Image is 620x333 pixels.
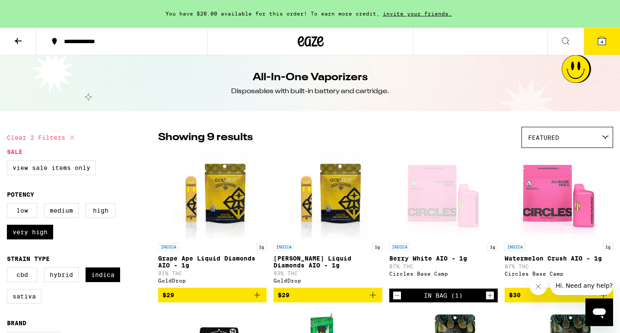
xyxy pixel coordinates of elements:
p: 87% THC [505,264,613,269]
p: INDICA [389,243,410,251]
span: invite your friends. [380,11,455,16]
button: Add to bag [505,288,613,302]
span: $30 [509,292,521,298]
div: Disposables with built-in battery and cartridge. [231,87,389,96]
p: INDICA [158,243,179,251]
p: Showing 9 results [158,130,253,145]
iframe: Close message [530,278,547,295]
legend: Sale [7,148,22,155]
legend: Strain Type [7,255,50,262]
button: Increment [486,291,494,300]
p: 1g [372,243,382,251]
label: CBD [7,267,37,282]
span: Featured [528,134,559,141]
div: GoldDrop [273,278,382,283]
p: Grape Ape Liquid Diamonds AIO - 1g [158,255,267,269]
a: Open page for King Louis Liquid Diamonds AIO - 1g from GoldDrop [273,152,382,288]
div: In Bag (1) [424,292,463,299]
img: GoldDrop - Grape Ape Liquid Diamonds AIO - 1g [172,152,252,239]
p: 87% THC [389,264,498,269]
div: GoldDrop [158,278,267,283]
p: 93% THC [273,270,382,276]
span: You have $20.00 available for this order! To earn more credit, [165,11,380,16]
a: Open page for Berry White AIO - 1g from Circles Base Camp [389,152,498,289]
button: Decrement [393,291,401,300]
label: Hybrid [44,267,79,282]
p: 1g [603,243,613,251]
p: 1g [487,243,498,251]
button: 4 [584,28,620,55]
label: Sativa [7,289,41,304]
span: 4 [601,39,603,44]
legend: Brand [7,320,26,327]
p: 91% THC [158,270,267,276]
p: INDICA [505,243,525,251]
iframe: Button to launch messaging window [585,298,613,326]
span: $29 [162,292,174,298]
label: Indica [86,267,120,282]
div: Circles Base Camp [389,271,498,276]
img: GoldDrop - King Louis Liquid Diamonds AIO - 1g [288,152,368,239]
p: [PERSON_NAME] Liquid Diamonds AIO - 1g [273,255,382,269]
button: Add to bag [158,288,267,302]
p: 1g [256,243,267,251]
span: $29 [278,292,289,298]
label: View Sale Items Only [7,160,96,175]
a: Open page for Watermelon Crush AIO - 1g from Circles Base Camp [505,152,613,288]
div: Circles Base Camp [505,271,613,276]
legend: Potency [7,191,34,198]
h1: All-In-One Vaporizers [253,70,368,85]
iframe: Message from company [550,276,613,295]
p: Berry White AIO - 1g [389,255,498,262]
p: Watermelon Crush AIO - 1g [505,255,613,262]
p: INDICA [273,243,294,251]
button: Clear 2 filters [7,127,77,148]
label: Very High [7,225,53,239]
label: Low [7,203,37,218]
label: Medium [44,203,79,218]
img: Circles Base Camp - Watermelon Crush AIO - 1g [515,152,602,239]
button: Add to bag [273,288,382,302]
a: Open page for Grape Ape Liquid Diamonds AIO - 1g from GoldDrop [158,152,267,288]
label: High [86,203,116,218]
